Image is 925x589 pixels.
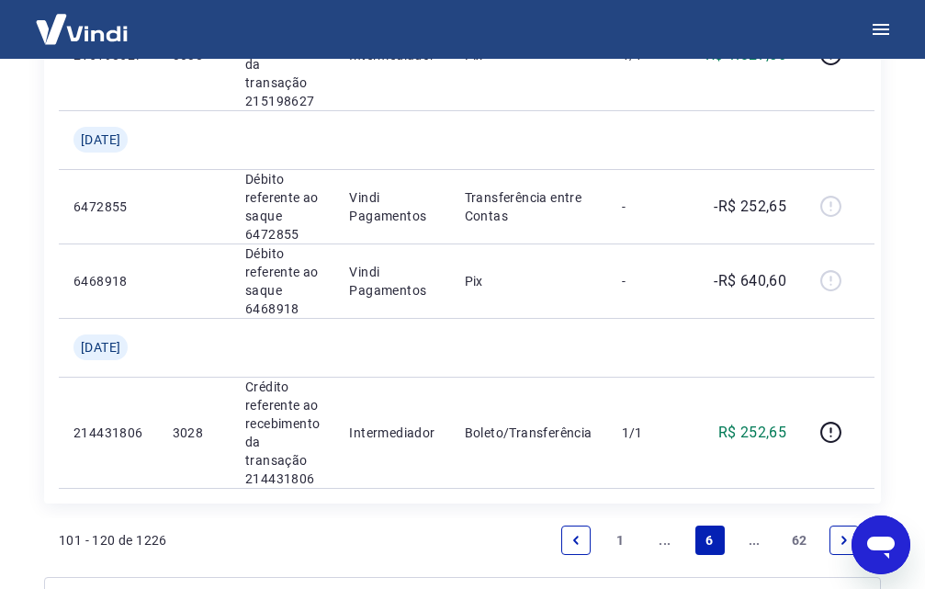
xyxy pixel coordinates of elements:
[852,515,910,574] iframe: Botão para abrir a janela de mensagens
[22,1,141,57] img: Vindi
[622,424,676,442] p: 1/1
[739,526,769,555] a: Jump forward
[622,198,676,216] p: -
[829,526,859,555] a: Next page
[245,170,320,244] p: Débito referente ao saque 6472855
[714,196,786,218] p: -R$ 252,65
[650,526,680,555] a: Jump backward
[349,424,434,442] p: Intermediador
[173,424,216,442] p: 3028
[784,526,815,555] a: Page 62
[714,270,786,292] p: -R$ 640,60
[465,272,592,290] p: Pix
[349,188,434,225] p: Vindi Pagamentos
[465,188,592,225] p: Transferência entre Contas
[73,272,143,290] p: 6468918
[695,526,725,555] a: Page 6 is your current page
[622,272,676,290] p: -
[73,424,143,442] p: 214431806
[349,263,434,300] p: Vindi Pagamentos
[81,338,120,357] span: [DATE]
[718,422,787,444] p: R$ 252,65
[81,130,120,149] span: [DATE]
[465,424,592,442] p: Boleto/Transferência
[606,526,636,555] a: Page 1
[561,526,591,555] a: Previous page
[245,244,320,318] p: Débito referente ao saque 6468918
[73,198,143,216] p: 6472855
[554,518,866,562] ul: Pagination
[245,378,320,488] p: Crédito referente ao recebimento da transação 214431806
[59,531,167,549] p: 101 - 120 de 1226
